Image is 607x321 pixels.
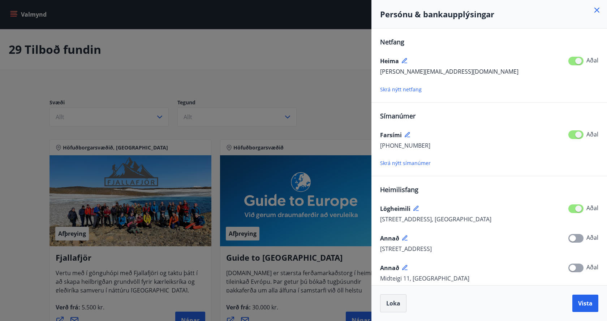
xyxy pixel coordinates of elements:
span: Farsími [380,131,402,139]
span: Annað [380,234,399,242]
span: [STREET_ADDRESS] [380,245,432,253]
span: [STREET_ADDRESS], [GEOGRAPHIC_DATA] [380,215,491,223]
span: Annað [380,264,399,272]
span: Aðal [586,234,598,242]
span: Netfang [380,38,404,46]
span: Heimilisfang [380,185,418,194]
span: Skrá nýtt netfang [380,86,422,93]
span: [PHONE_NUMBER] [380,142,430,149]
span: Midteigi 11, [GEOGRAPHIC_DATA] [380,274,469,282]
span: [PERSON_NAME][EMAIL_ADDRESS][DOMAIN_NAME] [380,68,518,75]
span: Aðal [586,263,598,271]
span: Skrá nýtt símanúmer [380,160,431,166]
span: Heima [380,57,399,65]
span: Lögheimili [380,205,410,213]
span: Vista [578,299,593,307]
h4: Persónu & bankaupplýsingar [380,9,598,19]
span: Aðal [586,130,598,138]
span: Símanúmer [380,112,416,120]
span: Aðal [586,204,598,212]
span: Loka [386,299,400,307]
button: Loka [380,294,406,312]
button: Vista [572,295,598,312]
span: Aðal [586,56,598,64]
